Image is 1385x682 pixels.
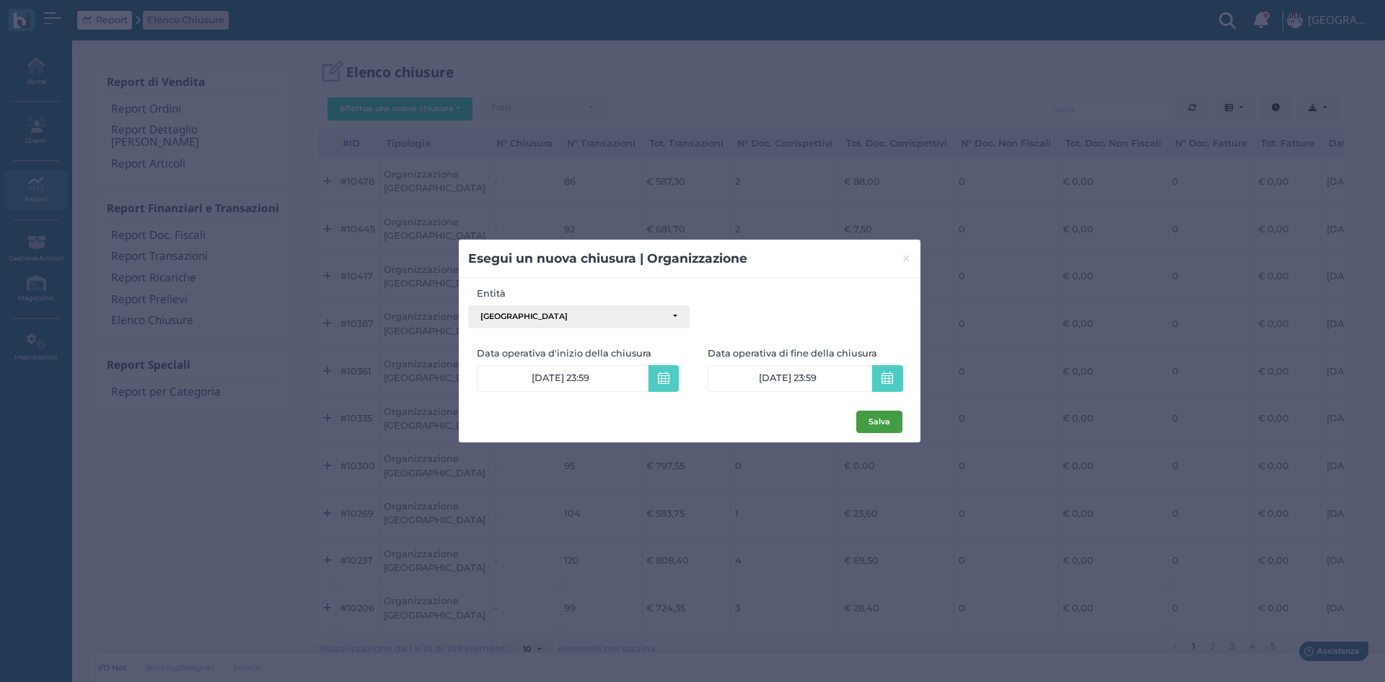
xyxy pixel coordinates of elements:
[708,346,902,360] label: Data operativa di fine della chiusura
[468,305,690,328] button: [GEOGRAPHIC_DATA]
[759,372,817,384] span: [DATE] 23:59
[477,346,690,360] label: Data operativa d'inizio della chiusura
[468,250,747,266] b: Esegui un nuova chiusura | Organizzazione
[43,12,95,22] span: Assistenza
[856,411,902,434] button: Salva
[480,312,666,322] div: [GEOGRAPHIC_DATA]
[901,249,912,268] span: ×
[532,372,589,384] span: [DATE] 23:59
[468,287,690,300] label: Entità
